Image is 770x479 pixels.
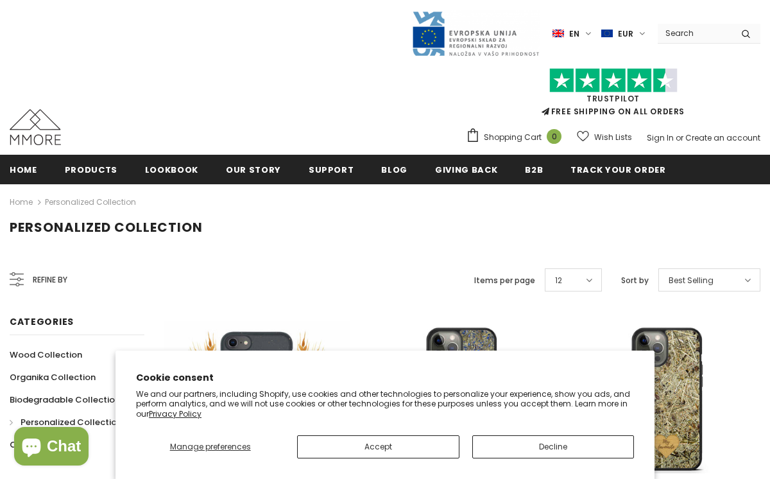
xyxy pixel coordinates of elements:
[10,155,37,184] a: Home
[10,164,37,176] span: Home
[570,155,665,184] a: Track your order
[621,274,649,287] label: Sort by
[65,155,117,184] a: Products
[570,164,665,176] span: Track your order
[669,274,714,287] span: Best Selling
[466,74,760,117] span: FREE SHIPPING ON ALL ORDERS
[658,24,732,42] input: Search Site
[226,164,281,176] span: Our Story
[577,126,632,148] a: Wish Lists
[685,132,760,143] a: Create an account
[10,427,92,469] inbox-online-store-chat: Shopify online store chat
[10,344,82,366] a: Wood Collection
[10,411,122,433] a: Personalized Collection
[21,416,122,428] span: Personalized Collection
[411,28,540,39] a: Javni Razpis
[552,28,564,39] img: i-lang-1.png
[525,164,543,176] span: B2B
[10,218,203,236] span: Personalized Collection
[45,196,136,207] a: Personalized Collection
[435,155,497,184] a: Giving back
[484,131,542,144] span: Shopping Cart
[145,164,198,176] span: Lookbook
[466,128,568,147] a: Shopping Cart 0
[411,10,540,57] img: Javni Razpis
[149,408,201,419] a: Privacy Policy
[435,164,497,176] span: Giving back
[136,371,634,385] h2: Cookie consent
[136,389,634,419] p: We and our partners, including Shopify, use cookies and other technologies to personalize your ex...
[555,274,562,287] span: 12
[226,155,281,184] a: Our Story
[586,93,640,104] a: Trustpilot
[618,28,633,40] span: EUR
[647,132,674,143] a: Sign In
[170,441,251,452] span: Manage preferences
[309,155,354,184] a: support
[10,439,88,451] span: Chakra Collection
[136,435,284,458] button: Manage preferences
[65,164,117,176] span: Products
[381,164,407,176] span: Blog
[569,28,579,40] span: en
[10,109,61,145] img: MMORE Cases
[10,366,96,388] a: Organika Collection
[309,164,354,176] span: support
[10,433,88,456] a: Chakra Collection
[594,131,632,144] span: Wish Lists
[10,394,120,406] span: Biodegradable Collection
[381,155,407,184] a: Blog
[10,349,82,361] span: Wood Collection
[549,68,678,93] img: Trust Pilot Stars
[10,371,96,383] span: Organika Collection
[10,315,74,328] span: Categories
[10,195,33,210] a: Home
[676,132,683,143] span: or
[547,129,561,144] span: 0
[472,435,634,458] button: Decline
[10,388,120,411] a: Biodegradable Collection
[525,155,543,184] a: B2B
[33,273,67,287] span: Refine by
[297,435,459,458] button: Accept
[474,274,535,287] label: Items per page
[145,155,198,184] a: Lookbook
